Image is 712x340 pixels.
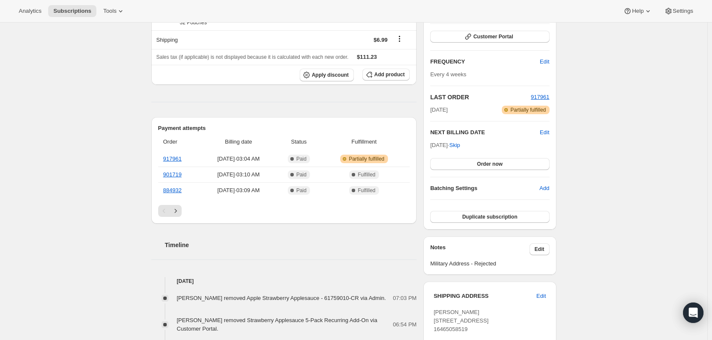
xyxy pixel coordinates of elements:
span: Paid [296,171,307,178]
a: 884932 [163,187,182,193]
h2: FREQUENCY [430,58,540,66]
span: Subscriptions [53,8,91,14]
span: Tools [103,8,116,14]
div: Open Intercom Messenger [683,303,703,323]
span: [DATE] · 03:09 AM [203,186,274,195]
span: 06:54 PM [393,320,417,329]
button: Customer Portal [430,31,549,43]
th: Shipping [151,30,278,49]
button: Analytics [14,5,46,17]
button: Next [170,205,182,217]
span: Military Address - Rejected [430,259,549,268]
span: [PERSON_NAME] [STREET_ADDRESS] 16465058519 [434,309,489,332]
span: $6.99 [373,37,388,43]
button: Settings [659,5,698,17]
a: 901719 [163,171,182,178]
span: Sales tax (if applicable) is not displayed because it is calculated with each new order. [156,54,349,60]
h6: Batching Settings [430,184,539,193]
span: Paid [296,156,307,162]
button: Shipping actions [393,34,406,43]
button: Add product [362,69,410,81]
span: Order now [477,161,503,167]
span: Add [539,184,549,193]
span: Paid [296,187,307,194]
span: Billing date [203,138,274,146]
button: Apply discount [300,69,354,81]
button: Tools [98,5,130,17]
span: Help [632,8,643,14]
span: Partially fulfilled [349,156,384,162]
h3: Notes [430,243,530,255]
span: Status [279,138,318,146]
th: Order [158,133,200,151]
span: [PERSON_NAME] removed Apple Strawberry Applesauce - 61759010-CR via Admin. [177,295,386,301]
span: Analytics [19,8,41,14]
button: Help [618,5,657,17]
nav: Pagination [158,205,410,217]
button: Duplicate subscription [430,211,549,223]
span: Every 4 weeks [430,71,466,78]
h2: NEXT BILLING DATE [430,128,540,137]
span: [PERSON_NAME] removed Strawberry Applesauce 5-Pack Recurring Add-On via Customer Portal. [177,317,377,332]
span: Add product [374,71,405,78]
span: Duplicate subscription [462,213,517,220]
h2: Payment attempts [158,124,410,133]
span: 07:03 PM [393,294,417,303]
button: Edit [535,55,554,69]
button: Skip [444,138,465,152]
span: Fulfilled [358,171,375,178]
h4: [DATE] [151,277,417,285]
span: [DATE] [430,106,448,114]
span: [DATE] · 03:10 AM [203,170,274,179]
h3: SHIPPING ADDRESS [434,292,536,300]
span: $111.23 [357,54,377,60]
span: [DATE] · 03:04 AM [203,155,274,163]
h2: LAST ORDER [430,93,531,101]
button: Order now [430,158,549,170]
button: 917961 [531,93,549,101]
span: Fulfilled [358,187,375,194]
span: Apply discount [312,72,349,78]
small: 32 Pouches [180,20,207,26]
button: Edit [540,128,549,137]
a: 917961 [163,156,182,162]
button: Edit [531,289,551,303]
button: Edit [530,243,550,255]
span: Edit [536,292,546,300]
button: Subscriptions [48,5,96,17]
span: Customer Portal [473,33,513,40]
button: Add [534,182,554,195]
span: Skip [449,141,460,150]
span: [DATE] · [430,142,460,148]
span: Settings [673,8,693,14]
span: Partially fulfilled [510,107,546,113]
h2: Timeline [165,241,417,249]
a: 917961 [531,94,549,100]
span: Fulfillment [324,138,405,146]
span: Edit [540,58,549,66]
span: Edit [535,246,544,253]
